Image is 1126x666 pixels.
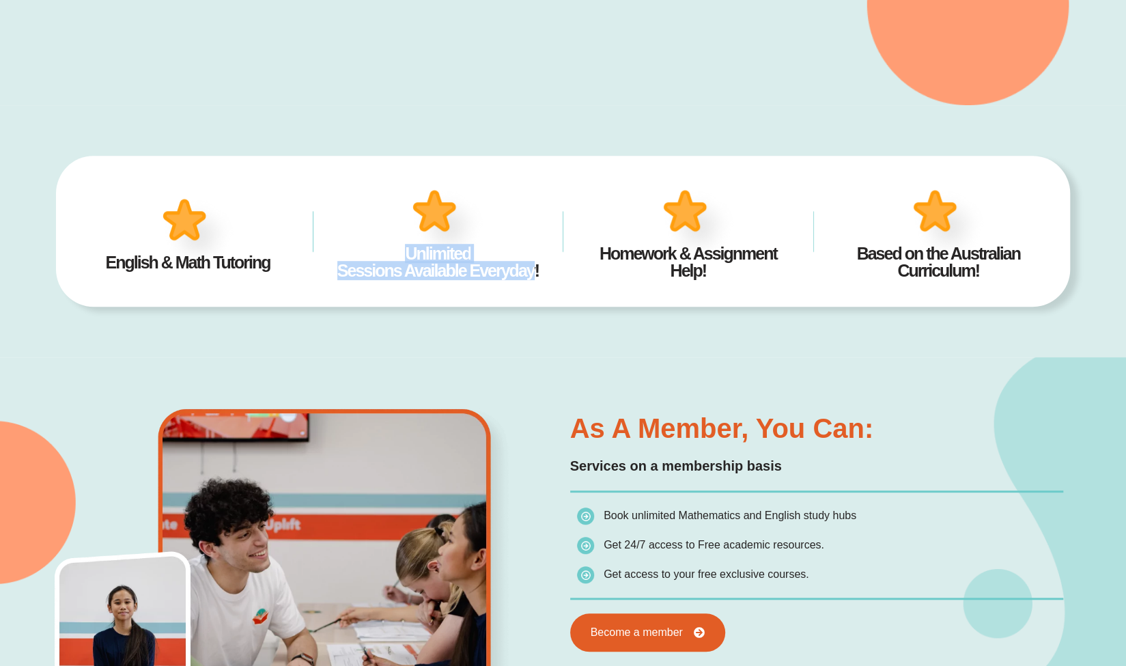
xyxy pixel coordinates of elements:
[577,508,594,525] img: icon-list.png
[570,415,1063,442] h3: As a member, you can:
[604,568,809,580] span: Get access to your free exclusive courses.
[333,245,542,279] h4: Unlimited Sessions Available Everyday!
[604,539,824,551] span: Get 24/7 access to Free academic resources.
[834,245,1043,279] h4: Based on the Australian Curriculum!
[884,512,1126,666] iframe: Chat Widget
[591,627,683,638] span: Become a member
[577,566,594,583] img: icon-list.png
[604,510,856,521] span: Book unlimited Mathematics and English study hubs
[584,245,793,279] h4: Homework & Assignment Help!
[570,613,725,652] a: Become a member
[577,537,594,554] img: icon-list.png
[570,456,1063,477] p: Services on a membership basis
[83,254,292,271] h4: English & Math Tutoring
